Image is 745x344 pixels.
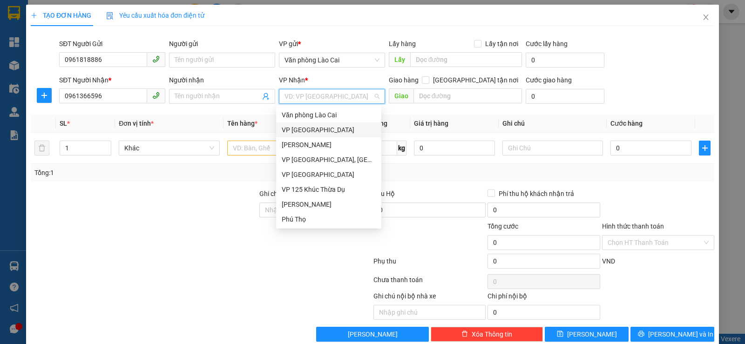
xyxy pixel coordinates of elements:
span: SL [60,120,67,127]
input: Cước giao hàng [526,89,604,104]
button: printer[PERSON_NAME] và In [630,327,714,342]
img: icon [106,12,114,20]
div: Văn phòng Lào Cai [282,110,376,120]
div: VP Thượng Lý [276,122,381,137]
div: SĐT Người Nhận [59,75,165,85]
span: [GEOGRAPHIC_DATA] tận nơi [429,75,522,85]
span: plus [37,92,51,99]
button: [PERSON_NAME] [316,327,428,342]
span: [PERSON_NAME] [348,329,398,339]
button: save[PERSON_NAME] [545,327,629,342]
span: close [702,13,710,21]
th: Ghi chú [499,115,607,133]
span: plus [31,12,37,19]
div: VP [GEOGRAPHIC_DATA] [282,125,376,135]
li: Hotline: 19003239 - 0926.621.621 [52,34,211,46]
div: Phú Thọ [276,212,381,227]
h1: KRYWMBWQ [102,67,162,88]
input: 0 [414,141,495,155]
label: Cước lấy hàng [526,40,568,47]
div: Ghi chú nội bộ nhà xe [373,291,486,305]
span: user-add [262,93,270,100]
span: kg [397,141,406,155]
div: VP [GEOGRAPHIC_DATA], [GEOGRAPHIC_DATA] [282,155,376,165]
button: Close [693,5,719,31]
span: printer [638,331,644,338]
div: Người gửi [169,39,275,49]
span: phone [152,92,160,99]
b: GỬI : Văn phòng Lào Cai [12,67,95,99]
span: Yêu cầu xuất hóa đơn điện tử [106,12,204,19]
div: Chi phí nội bộ [488,291,600,305]
span: Khác [124,141,214,155]
button: plus [699,141,711,155]
div: VP 125 Khúc Thừa Dụ [276,182,381,197]
span: save [557,331,563,338]
span: Tên hàng [227,120,257,127]
span: Giao [389,88,413,103]
div: Quán Toan [276,197,381,212]
span: TẠO ĐƠN HÀNG [31,12,91,19]
div: VP Hà Nội [276,167,381,182]
b: [PERSON_NAME] Sunrise [70,11,192,22]
div: Tổng: 1 [34,168,288,178]
label: Ghi chú đơn hàng [259,190,311,197]
span: delete [461,331,468,338]
input: Dọc đường [413,88,522,103]
div: VP 616 Điện Biên, Yên Bái [276,152,381,167]
input: Ghi chú đơn hàng [259,202,372,217]
input: Nhập ghi chú [373,305,486,320]
span: Lấy hàng [389,40,416,47]
span: [PERSON_NAME] và In [648,329,713,339]
button: plus [37,88,52,103]
span: Thu Hộ [373,190,395,197]
span: Lấy tận nơi [481,39,522,49]
span: Giá trị hàng [414,120,448,127]
div: VP gửi [279,39,385,49]
div: SĐT Người Gửi [59,39,165,49]
div: Người nhận [169,75,275,85]
div: Văn phòng Lào Cai [276,108,381,122]
label: Cước giao hàng [526,76,572,84]
span: Giao hàng [389,76,419,84]
span: Lấy [389,52,410,67]
span: Xóa Thông tin [472,329,512,339]
span: VP Nhận [279,76,305,84]
div: VP 125 Khúc Thừa Dụ [282,184,376,195]
span: plus [699,144,710,152]
span: Đơn vị tính [119,120,154,127]
div: VP [GEOGRAPHIC_DATA] [282,169,376,180]
span: [PERSON_NAME] [567,329,617,339]
span: VND [602,257,615,265]
div: Yên Bái [276,137,381,152]
span: Phí thu hộ khách nhận trả [495,189,578,199]
div: Phụ thu [372,256,487,272]
span: Tổng cước [488,223,518,230]
input: Dọc đường [410,52,522,67]
div: [PERSON_NAME] [282,140,376,150]
div: Chưa thanh toán [372,275,487,291]
button: delete [34,141,49,155]
input: Ghi Chú [502,141,603,155]
img: logo.jpg [12,12,58,58]
div: Phú Thọ [282,214,376,224]
span: phone [152,55,160,63]
button: deleteXóa Thông tin [431,327,543,342]
span: Cước hàng [610,120,643,127]
label: Hình thức thanh toán [602,223,664,230]
li: Số [GEOGRAPHIC_DATA], [GEOGRAPHIC_DATA] [52,23,211,34]
b: Gửi khách hàng [88,48,175,60]
div: [PERSON_NAME] [282,199,376,209]
input: Cước lấy hàng [526,53,604,67]
span: Văn phòng Lào Cai [284,53,379,67]
input: VD: Bàn, Ghế [227,141,328,155]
